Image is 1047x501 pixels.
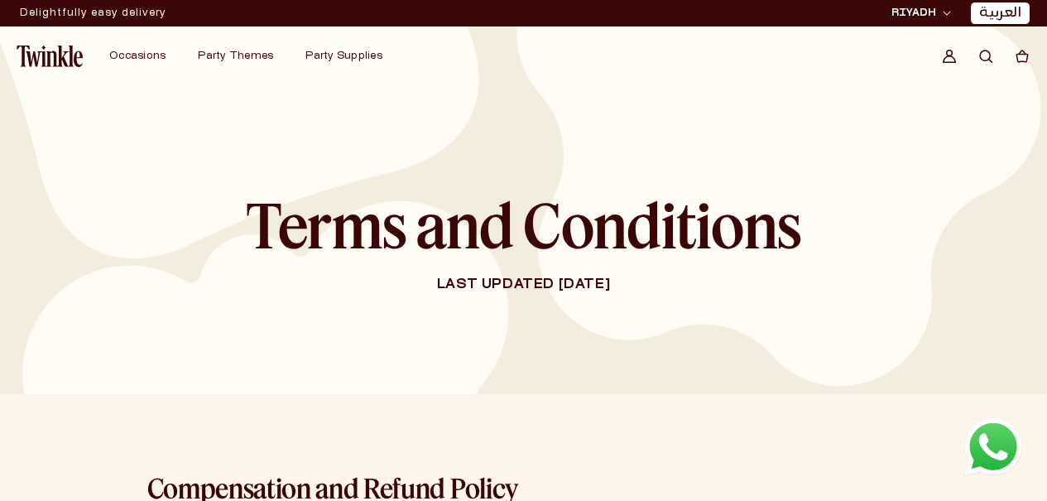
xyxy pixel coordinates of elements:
a: Party Themes [198,50,273,63]
a: Occasions [109,50,166,63]
a: العربية [979,5,1021,22]
div: Announcement [20,1,166,26]
span: Party Themes [198,51,273,61]
summary: Party Supplies [295,40,405,73]
span: Occasions [109,51,166,61]
a: Party Supplies [305,50,382,63]
span: RIYADH [891,6,936,21]
h1: Terms and Conditions [17,195,1030,254]
summary: Occasions [99,40,188,73]
img: Twinkle [17,46,83,67]
summary: Search [968,38,1004,75]
span: Last updated [DATE] [17,279,1030,292]
p: Delightfully easy delivery [20,1,166,26]
summary: Party Themes [188,40,295,73]
span: Party Supplies [305,51,382,61]
button: RIYADH [886,5,956,22]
